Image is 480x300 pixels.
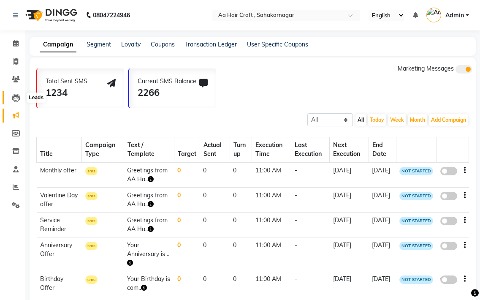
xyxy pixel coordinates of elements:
td: 11:00 AM [252,271,291,296]
label: false [440,192,457,200]
td: 0 [174,271,200,296]
td: - [291,213,330,237]
td: 0 [174,188,200,213]
a: Transaction Ledger [185,41,237,48]
td: - [291,271,330,296]
td: 0 [200,213,230,237]
td: 0 [174,237,200,271]
td: 0 [230,237,252,271]
a: Coupons [151,41,175,48]
td: [DATE] [369,213,396,237]
td: [DATE] [330,237,369,271]
td: 11:00 AM [252,188,291,213]
td: [DATE] [330,213,369,237]
td: 0 [174,162,200,188]
span: Marketing Messages [398,65,454,72]
span: NOT STARTED [399,192,433,200]
th: Target [174,137,200,163]
th: Last Execution [291,137,330,163]
div: Current SMS Balance [138,77,196,86]
button: Week [388,114,406,126]
td: [DATE] [369,188,396,213]
td: 0 [174,213,200,237]
th: Turn up [230,137,252,163]
a: User Specific Coupons [247,41,308,48]
span: NOT STARTED [399,167,433,175]
td: Greetings from AA Ha.. [124,162,174,188]
td: 11:00 AM [252,213,291,237]
td: Your Birthday is com.. [124,271,174,296]
label: false [440,167,457,175]
b: 08047224946 [93,3,130,27]
label: false [440,217,457,225]
button: Add Campaign [429,114,468,126]
td: Anniversary Offer [37,237,82,271]
td: [DATE] [330,162,369,188]
td: [DATE] [330,188,369,213]
th: Title [37,137,82,163]
span: sms [85,192,98,200]
button: All [355,114,366,126]
td: - [291,162,330,188]
th: Text / Template [124,137,174,163]
td: 0 [230,188,252,213]
div: Total Sent SMS [46,77,87,86]
td: 0 [200,271,230,296]
span: sms [85,275,98,284]
img: Admin [426,8,441,22]
td: [DATE] [330,271,369,296]
span: Admin [445,11,464,20]
td: Monthly offer [37,162,82,188]
td: 0 [230,162,252,188]
th: Campaign Type [82,137,124,163]
td: [DATE] [369,237,396,271]
span: NOT STARTED [399,217,433,225]
button: Month [408,114,427,126]
td: Valentine Day offer [37,188,82,213]
div: 2266 [138,86,196,100]
td: Your Anniversary is .. [124,237,174,271]
a: Loyalty [121,41,141,48]
td: Greetings from AA Ha.. [124,188,174,213]
th: End Date [369,137,396,163]
th: Next Execution [330,137,369,163]
th: Execution Time [252,137,291,163]
th: Actual Sent [200,137,230,163]
div: Leads [27,93,46,103]
td: 11:00 AM [252,237,291,271]
td: Birthday Offer [37,271,82,296]
td: 0 [200,237,230,271]
span: sms [85,217,98,225]
span: sms [85,242,98,250]
label: false [440,242,457,250]
td: [DATE] [369,162,396,188]
img: logo [22,3,79,27]
div: 1234 [46,86,87,100]
td: - [291,237,330,271]
label: false [440,275,457,284]
a: Segment [87,41,111,48]
td: - [291,188,330,213]
span: sms [85,167,98,175]
a: Campaign [40,37,76,52]
td: 11:00 AM [252,162,291,188]
td: 0 [230,213,252,237]
td: 0 [200,162,230,188]
td: Greetings from AA Ha.. [124,213,174,237]
button: Today [368,114,386,126]
td: 0 [230,271,252,296]
td: Service Reminder [37,213,82,237]
span: NOT STARTED [399,275,433,284]
span: NOT STARTED [399,242,433,250]
td: 0 [200,188,230,213]
td: [DATE] [369,271,396,296]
